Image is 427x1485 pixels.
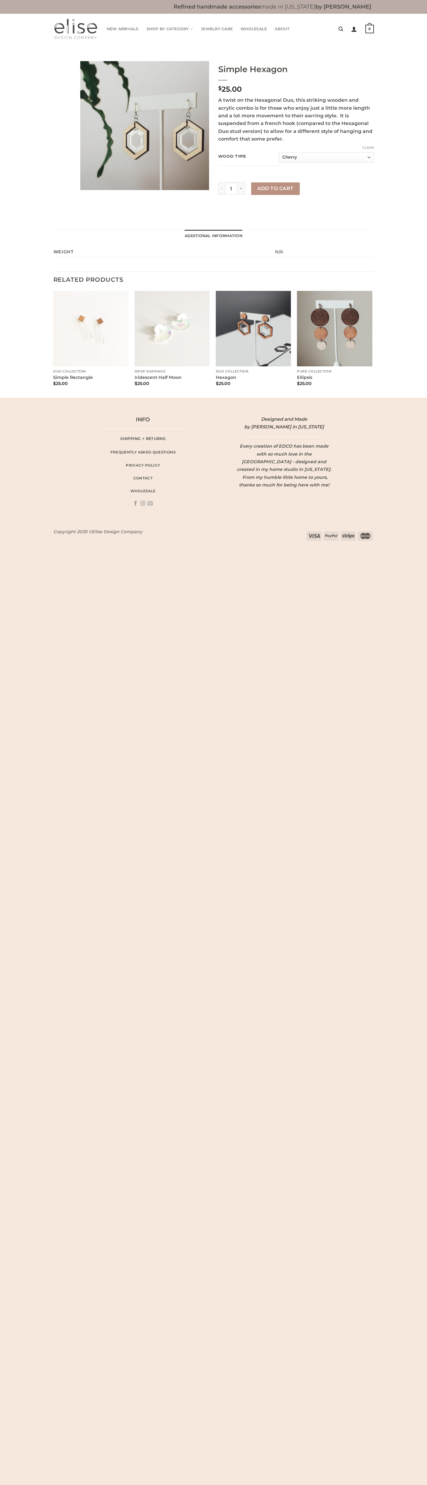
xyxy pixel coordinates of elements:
[218,64,374,75] h1: Simple Hexagon
[53,381,68,386] bdi: 25.00
[140,501,145,506] a: Follow on Instagram
[251,182,300,195] button: Add to cart
[216,370,291,374] p: Duo Collection
[216,381,230,386] bdi: 25.00
[80,61,209,190] img: DSC_0035
[297,381,300,386] span: $
[365,25,374,33] strong: 0
[362,145,374,150] a: Clear
[96,486,190,496] a: wholesale
[53,381,56,386] span: $
[201,23,233,35] a: Jewelry Care
[107,23,139,35] a: New Arrivals
[53,528,142,535] div: Copyright 2025 ©
[53,272,374,288] h3: Related products
[120,436,165,442] span: Shipping + Returns
[174,3,260,10] b: Refined handmade accessories
[218,96,374,143] p: A twist on the Hexagonal Duo, this striking wooden and acrylic combo is for those who enjoy just ...
[147,23,193,35] a: Shop By Category
[110,449,176,455] span: Frequently asked questions
[185,230,242,242] a: Additional information
[53,370,128,374] p: Duo Collection
[135,381,137,386] span: $
[297,370,372,374] p: Pure Collection
[133,475,153,481] span: contact
[126,463,160,468] span: Privacy Policy
[135,381,149,386] bdi: 25.00
[225,182,237,195] input: Qty
[135,375,182,380] a: Iridescent Half Moon
[273,247,374,257] td: N/A
[216,381,219,386] span: $
[135,370,210,374] p: Drop Earrings
[53,18,98,40] img: Elise Design Company
[365,20,374,37] a: 0
[338,23,343,35] a: Search
[130,488,156,494] span: wholesale
[96,448,190,457] a: Frequently asked questions
[216,375,236,380] a: Hexagon
[275,23,290,35] a: About
[133,501,138,506] a: Follow on Facebook
[297,375,312,380] a: Ellipsis
[315,3,371,10] b: by [PERSON_NAME]
[96,474,190,483] a: contact
[53,375,93,380] a: Simple Rectangle
[218,154,277,158] label: Wood Type
[218,85,242,94] bdi: 25.00
[218,85,222,91] span: $
[237,443,331,488] span: Every creation of EDCO has been made with so much love in the [GEOGRAPHIC_DATA] - designed and cr...
[92,529,142,534] strong: Elise Design Company
[297,381,312,386] bdi: 25.00
[53,247,273,257] th: Weight
[244,416,324,430] span: Designed and Made by [PERSON_NAME] in [US_STATE]
[241,23,267,35] a: Wholesale
[148,501,153,506] a: Send us an email
[237,182,245,195] input: +
[96,415,190,424] h4: INFO
[218,182,225,195] input: -
[96,434,190,444] a: Shipping + Returns
[96,461,190,470] a: Privacy Policy
[174,3,371,10] b: made in [US_STATE]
